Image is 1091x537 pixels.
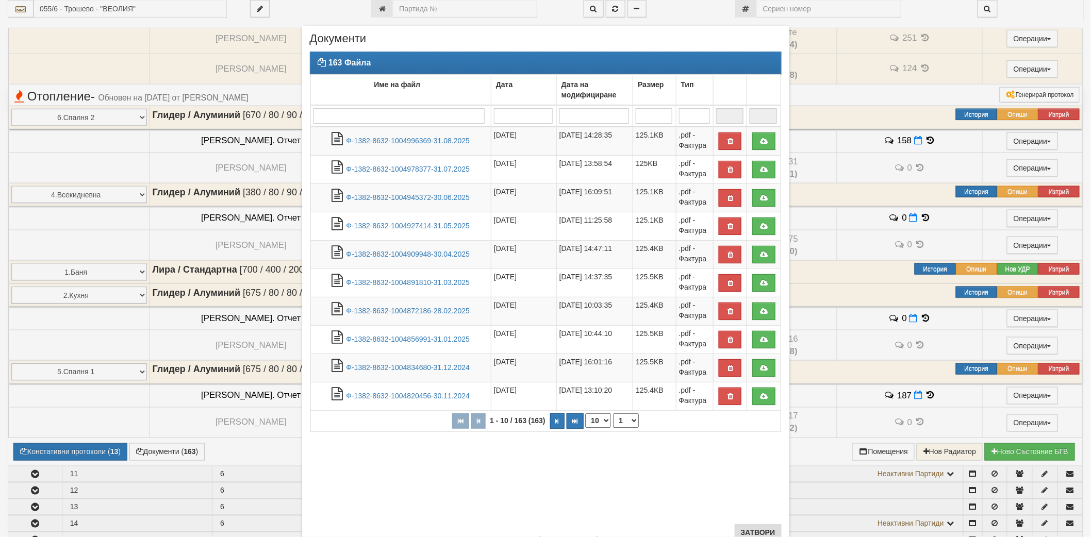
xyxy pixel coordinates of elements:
td: [DATE] [491,382,557,410]
td: Размер: No sort applied, activate to apply an ascending sort [633,74,676,105]
td: 125.1KB [633,212,676,240]
span: 1 - 10 / 163 (163) [487,416,548,425]
td: [DATE] 10:44:10 [556,325,633,354]
td: .pdf - Фактура [676,268,714,297]
td: [DATE] 10:03:35 [556,297,633,325]
td: .pdf - Фактура [676,183,714,212]
td: Тип: No sort applied, activate to apply an ascending sort [676,74,714,105]
button: Първа страница [452,413,469,429]
td: 125.1KB [633,127,676,156]
td: [DATE] [491,354,557,382]
td: 125.4KB [633,240,676,268]
td: 125KB [633,155,676,183]
td: [DATE] [491,325,557,354]
td: [DATE] [491,212,557,240]
td: .pdf - Фактура [676,382,714,410]
a: Ф-1382-8632-1004891810-31.03.2025 [346,278,470,287]
td: [DATE] [491,268,557,297]
td: [DATE] 13:58:54 [556,155,633,183]
span: Документи [310,33,367,52]
b: Дата [496,80,513,89]
button: Последна страница [567,413,584,429]
tr: Ф-1382-8632-1004856991-31.01.2025.pdf - Фактура [310,325,781,354]
td: : No sort applied, activate to apply an ascending sort [714,74,747,105]
td: [DATE] 16:09:51 [556,183,633,212]
td: [DATE] [491,297,557,325]
b: Дата на модифициране [561,80,617,99]
td: Дата на модифициране: No sort applied, activate to apply an ascending sort [556,74,633,105]
tr: Ф-1382-8632-1004927414-31.05.2025.pdf - Фактура [310,212,781,240]
select: Брой редове на страница [585,413,611,428]
td: [DATE] [491,155,557,183]
td: .pdf - Фактура [676,240,714,268]
td: Дата: No sort applied, activate to apply an ascending sort [491,74,557,105]
td: 125.1KB [633,183,676,212]
tr: Ф-1382-8632-1004820456-30.11.2024.pdf - Фактура [310,382,781,410]
tr: Ф-1382-8632-1004996369-31.08.2025.pdf - Фактура [310,127,781,156]
a: Ф-1382-8632-1004872186-28.02.2025 [346,307,470,315]
td: 125.4KB [633,382,676,410]
td: [DATE] 13:10:20 [556,382,633,410]
a: Ф-1382-8632-1004945372-30.06.2025 [346,193,470,202]
tr: Ф-1382-8632-1004945372-30.06.2025.pdf - Фактура [310,183,781,212]
td: 125.5KB [633,354,676,382]
tr: Ф-1382-8632-1004872186-28.02.2025.pdf - Фактура [310,297,781,325]
td: .pdf - Фактура [676,155,714,183]
td: .pdf - Фактура [676,325,714,354]
td: .pdf - Фактура [676,127,714,156]
td: 125.5KB [633,325,676,354]
tr: Ф-1382-8632-1004909948-30.04.2025.pdf - Фактура [310,240,781,268]
td: .pdf - Фактура [676,354,714,382]
a: Ф-1382-8632-1004856991-31.01.2025 [346,335,470,343]
tr: Ф-1382-8632-1004834680-31.12.2024.pdf - Фактура [310,354,781,382]
td: 125.5KB [633,268,676,297]
td: [DATE] 16:01:16 [556,354,633,382]
td: [DATE] 14:37:35 [556,268,633,297]
td: Име на файл: No sort applied, activate to apply an ascending sort [310,74,491,105]
td: .pdf - Фактура [676,297,714,325]
a: Ф-1382-8632-1004978377-31.07.2025 [346,165,470,173]
b: Име на файл [374,80,420,89]
a: Ф-1382-8632-1004909948-30.04.2025 [346,250,470,258]
td: [DATE] [491,127,557,156]
td: [DATE] [491,240,557,268]
tr: Ф-1382-8632-1004978377-31.07.2025.pdf - Фактура [310,155,781,183]
td: 125.4KB [633,297,676,325]
td: [DATE] 11:25:58 [556,212,633,240]
a: Ф-1382-8632-1004834680-31.12.2024 [346,363,470,372]
button: Следваща страница [550,413,565,429]
a: Ф-1382-8632-1004820456-30.11.2024 [346,392,470,400]
button: Предишна страница [471,413,486,429]
b: Тип [681,80,694,89]
td: .pdf - Фактура [676,212,714,240]
strong: 163 Файла [328,58,371,67]
a: Ф-1382-8632-1004996369-31.08.2025 [346,137,470,145]
b: Размер [638,80,664,89]
select: Страница номер [613,413,639,428]
td: [DATE] 14:47:11 [556,240,633,268]
td: [DATE] [491,183,557,212]
tr: Ф-1382-8632-1004891810-31.03.2025.pdf - Фактура [310,268,781,297]
a: Ф-1382-8632-1004927414-31.05.2025 [346,222,470,230]
td: [DATE] 14:28:35 [556,127,633,156]
td: : No sort applied, activate to apply an ascending sort [747,74,781,105]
